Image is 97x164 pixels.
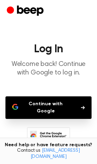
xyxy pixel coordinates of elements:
[5,60,92,77] p: Welcome back! Continue with Google to log in.
[7,4,45,18] a: Beep
[31,148,80,159] a: [EMAIL_ADDRESS][DOMAIN_NAME]
[4,148,93,160] span: Contact us
[5,44,92,55] h1: Log In
[5,96,92,119] button: Continue with Google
